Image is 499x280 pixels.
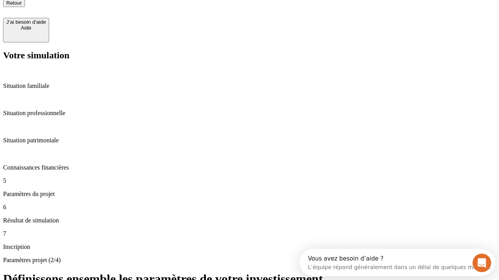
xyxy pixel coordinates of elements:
[3,137,496,144] p: Situation patrimoniale
[3,217,496,224] p: Résultat de simulation
[3,18,49,42] button: J’ai besoin d'aideAide
[472,254,491,272] iframe: Intercom live chat
[6,25,46,31] div: Aide
[3,177,496,184] p: 5
[3,191,496,198] p: Paramètres du projet
[3,3,215,24] div: Ouvrir le Messenger Intercom
[300,249,495,276] iframe: Intercom live chat discovery launcher
[3,243,496,250] p: Inscription
[8,7,192,13] div: Vous avez besoin d’aide ?
[3,50,496,61] h2: Votre simulation
[8,13,192,21] div: L’équipe répond généralement dans un délai de quelques minutes.
[3,257,496,264] p: Paramètres projet (2/4)
[3,230,496,237] p: 7
[3,164,496,171] p: Connaissances financières
[3,204,496,211] p: 6
[3,82,496,89] p: Situation familiale
[3,110,496,117] p: Situation professionnelle
[6,19,46,25] div: J’ai besoin d'aide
